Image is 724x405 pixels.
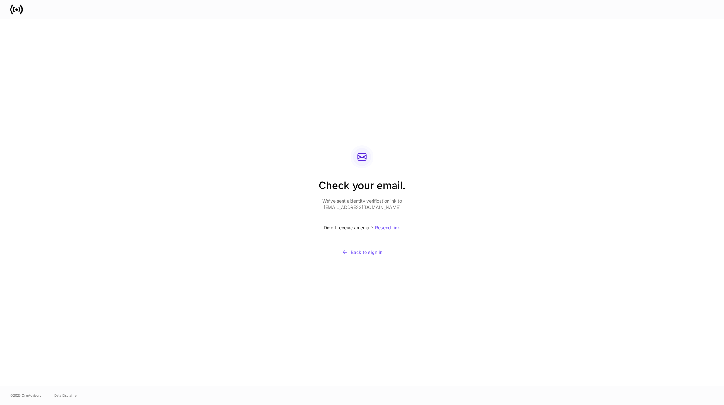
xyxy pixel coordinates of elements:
[319,221,406,235] div: Didn’t receive an email?
[54,393,78,398] a: Data Disclaimer
[319,245,406,260] button: Back to sign in
[10,393,41,398] span: © 2025 OneAdvisory
[375,225,400,230] div: Resend link
[319,179,406,198] h2: Check your email.
[375,221,400,235] button: Resend link
[319,198,406,210] p: We’ve sent a identity verification link to [EMAIL_ADDRESS][DOMAIN_NAME]
[342,249,382,255] div: Back to sign in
